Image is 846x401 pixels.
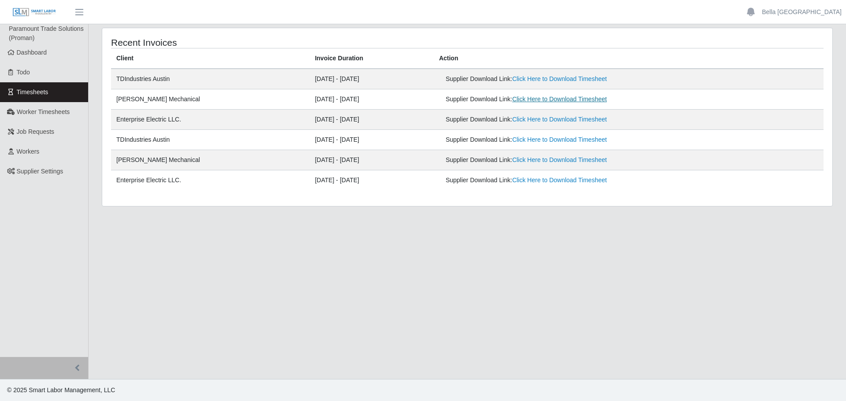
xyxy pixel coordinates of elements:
h4: Recent Invoices [111,37,400,48]
span: Todo [17,69,30,76]
span: Supplier Settings [17,168,63,175]
span: Dashboard [17,49,47,56]
span: © 2025 Smart Labor Management, LLC [7,386,115,394]
span: Paramount Trade Solutions (Proman) [9,25,84,41]
span: Workers [17,148,40,155]
a: Click Here to Download Timesheet [512,116,607,123]
div: Supplier Download Link: [445,95,685,104]
div: Supplier Download Link: [445,115,685,124]
td: [DATE] - [DATE] [310,110,434,130]
div: Supplier Download Link: [445,135,685,144]
span: Job Requests [17,128,55,135]
td: [DATE] - [DATE] [310,170,434,191]
th: Action [434,48,824,69]
td: [DATE] - [DATE] [310,130,434,150]
th: Client [111,48,310,69]
td: Enterprise Electric LLC. [111,110,310,130]
div: Supplier Download Link: [445,74,685,84]
td: [DATE] - [DATE] [310,89,434,110]
td: [DATE] - [DATE] [310,150,434,170]
img: SLM Logo [12,7,56,17]
a: Click Here to Download Timesheet [512,136,607,143]
a: Click Here to Download Timesheet [512,96,607,103]
span: Timesheets [17,88,48,96]
td: [PERSON_NAME] Mechanical [111,89,310,110]
th: Invoice Duration [310,48,434,69]
td: [DATE] - [DATE] [310,69,434,89]
td: TDIndustries Austin [111,69,310,89]
div: Supplier Download Link: [445,176,685,185]
a: Click Here to Download Timesheet [512,177,607,184]
a: Click Here to Download Timesheet [512,75,607,82]
td: Enterprise Electric LLC. [111,170,310,191]
span: Worker Timesheets [17,108,70,115]
td: TDIndustries Austin [111,130,310,150]
a: Bella [GEOGRAPHIC_DATA] [762,7,842,17]
a: Click Here to Download Timesheet [512,156,607,163]
div: Supplier Download Link: [445,155,685,165]
td: [PERSON_NAME] Mechanical [111,150,310,170]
